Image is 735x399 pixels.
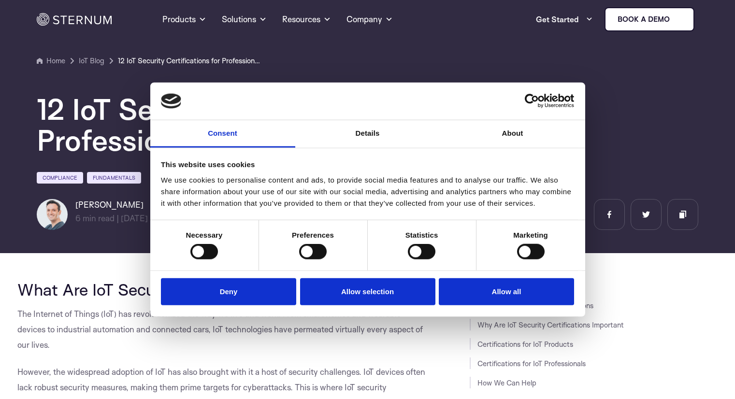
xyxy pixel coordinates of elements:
a: How We Can Help [477,378,536,387]
a: Fundamentals [87,172,141,184]
a: 12 IoT Security Certifications for Professionals and IoT Devices [118,55,263,67]
img: logo [161,93,181,109]
span: [DATE] [121,213,148,223]
a: IoT Blog [79,55,104,67]
button: Allow selection [300,278,435,305]
h3: JUMP TO SECTION [470,280,718,288]
span: 6 [75,213,81,223]
a: Why Are IoT Security Certifications Important [477,320,624,329]
button: Deny [161,278,296,305]
span: min read | [75,213,119,223]
a: About [440,120,585,148]
h6: [PERSON_NAME] [75,199,148,211]
a: Book a demo [605,7,694,31]
a: Products [162,2,206,37]
a: Get Started [536,10,593,29]
h1: 12 IoT Security Certifications for Professionals and IoT Devices [37,94,617,156]
strong: Statistics [405,231,438,239]
img: Igal Zeifman [37,199,68,230]
a: Details [295,120,440,148]
a: Compliance [37,172,83,184]
img: sternum iot [674,15,681,23]
strong: Marketing [513,231,548,239]
a: Home [37,55,65,67]
h2: What Are IoT Security Certifications [17,280,426,299]
div: We use cookies to personalise content and ads, to provide social media features and to analyse ou... [161,174,574,209]
a: Solutions [222,2,267,37]
button: Allow all [439,278,574,305]
strong: Necessary [186,231,223,239]
div: This website uses cookies [161,159,574,171]
strong: Preferences [292,231,334,239]
a: Consent [150,120,295,148]
a: Usercentrics Cookiebot - opens in a new window [490,94,574,108]
a: Certifications for IoT Products [477,340,573,349]
a: Resources [282,2,331,37]
a: Company [346,2,393,37]
a: Certifications for IoT Professionals [477,359,586,368]
p: The Internet of Things (IoT) has revolutionized the way we live and work. From smart homes and we... [17,306,426,353]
